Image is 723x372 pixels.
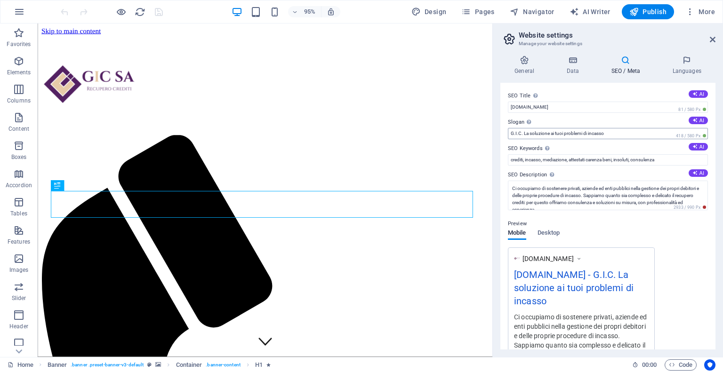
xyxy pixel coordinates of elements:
i: Reload page [135,7,145,17]
label: SEO Keywords [508,143,708,154]
span: : [649,361,650,368]
label: SEO Title [508,90,708,102]
button: Usercentrics [704,359,715,371]
a: Click to cancel selection. Double-click to open Pages [8,359,33,371]
span: Mobile [508,227,526,240]
label: Slogan [508,117,708,128]
span: Click to select. Double-click to edit [255,359,263,371]
h4: Languages [658,55,715,75]
span: Pages [461,7,494,16]
p: Boxes [11,153,27,161]
p: Slider [12,294,26,302]
div: [DOMAIN_NAME] - G.I.C. La soluzione ai tuoi problemi di incasso [514,268,649,312]
img: GICSA_logo-AXX5nagUzu2iD1pksdKq3w-QvMiZOFkqVosjlVnFumx6A.png [514,255,520,261]
button: reload [134,6,145,17]
span: Code [669,359,692,371]
span: 418 / 580 Px [674,133,708,139]
span: Design [411,7,447,16]
i: Element contains an animation [266,362,271,367]
p: Header [9,323,28,330]
span: More [685,7,715,16]
span: . banner .preset-banner-v3-default [71,359,144,371]
button: Publish [622,4,674,19]
p: Accordion [6,182,32,189]
button: SEO Keywords [689,143,708,150]
span: Click to select. Double-click to edit [176,359,202,371]
p: Images [9,266,29,274]
span: . banner-content [206,359,240,371]
p: Content [8,125,29,133]
a: Skip to main content [4,4,66,12]
button: AI Writer [566,4,614,19]
span: Navigator [510,7,554,16]
h4: SEO / Meta [597,55,658,75]
button: More [682,4,719,19]
p: Elements [7,69,31,76]
button: SEO Title [689,90,708,98]
input: Slogan... [508,128,708,139]
span: 00 00 [642,359,657,371]
button: SEO Description [689,169,708,177]
nav: breadcrumb [48,359,271,371]
button: Design [408,4,450,19]
span: 2933 / 990 Px [672,204,708,211]
span: 81 / 580 Px [676,106,708,113]
button: 95% [288,6,321,17]
h4: Data [552,55,597,75]
p: Tables [10,210,27,217]
p: Columns [7,97,31,104]
h6: Session time [632,359,657,371]
button: Pages [458,4,498,19]
div: Design (Ctrl+Alt+Y) [408,4,450,19]
h4: General [500,55,552,75]
i: This element contains a background [155,362,161,367]
p: Features [8,238,30,245]
div: Preview [508,230,560,247]
button: Code [665,359,697,371]
button: Navigator [506,4,558,19]
h6: 95% [302,6,317,17]
span: Click to select. Double-click to edit [48,359,67,371]
button: Slogan [689,117,708,124]
h2: Website settings [519,31,715,40]
span: [DOMAIN_NAME] [522,254,574,263]
button: Click here to leave preview mode and continue editing [115,6,127,17]
i: This element is a customizable preset [147,362,152,367]
h3: Manage your website settings [519,40,697,48]
p: Preview [508,218,527,230]
label: SEO Description [508,169,708,181]
span: Publish [629,7,667,16]
p: Favorites [7,40,31,48]
span: Desktop [538,227,560,240]
span: AI Writer [570,7,611,16]
i: On resize automatically adjust zoom level to fit chosen device. [327,8,335,16]
div: Ci occupiamo di sostenere privati, aziende ed enti pubblici nella gestione dei propri debitori e ... [514,312,649,359]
